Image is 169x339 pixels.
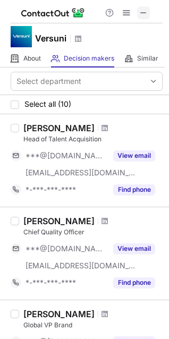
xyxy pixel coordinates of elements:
img: s_f503a6f1f0c8f0135e5de9e6ff2052 [11,26,32,47]
div: Head of Talent Acquisition [23,134,163,144]
div: [PERSON_NAME] [23,309,95,319]
div: Chief Quality Officer [23,227,163,237]
span: Select all (10) [24,100,71,108]
button: Reveal Button [113,277,155,288]
button: Reveal Button [113,184,155,195]
span: Similar [137,54,158,63]
div: [PERSON_NAME] [23,216,95,226]
span: ***@[DOMAIN_NAME] [26,244,107,253]
div: Select department [16,76,81,87]
span: [EMAIL_ADDRESS][DOMAIN_NAME] [26,261,136,270]
button: Reveal Button [113,150,155,161]
h1: Versuni [35,32,66,45]
div: Global VP Brand [23,320,163,330]
img: ContactOut v5.3.10 [21,6,85,19]
span: [EMAIL_ADDRESS][DOMAIN_NAME] [26,168,136,177]
button: Reveal Button [113,243,155,254]
span: About [23,54,41,63]
span: Decision makers [64,54,114,63]
span: ***@[DOMAIN_NAME] [26,151,107,160]
div: [PERSON_NAME] [23,123,95,133]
